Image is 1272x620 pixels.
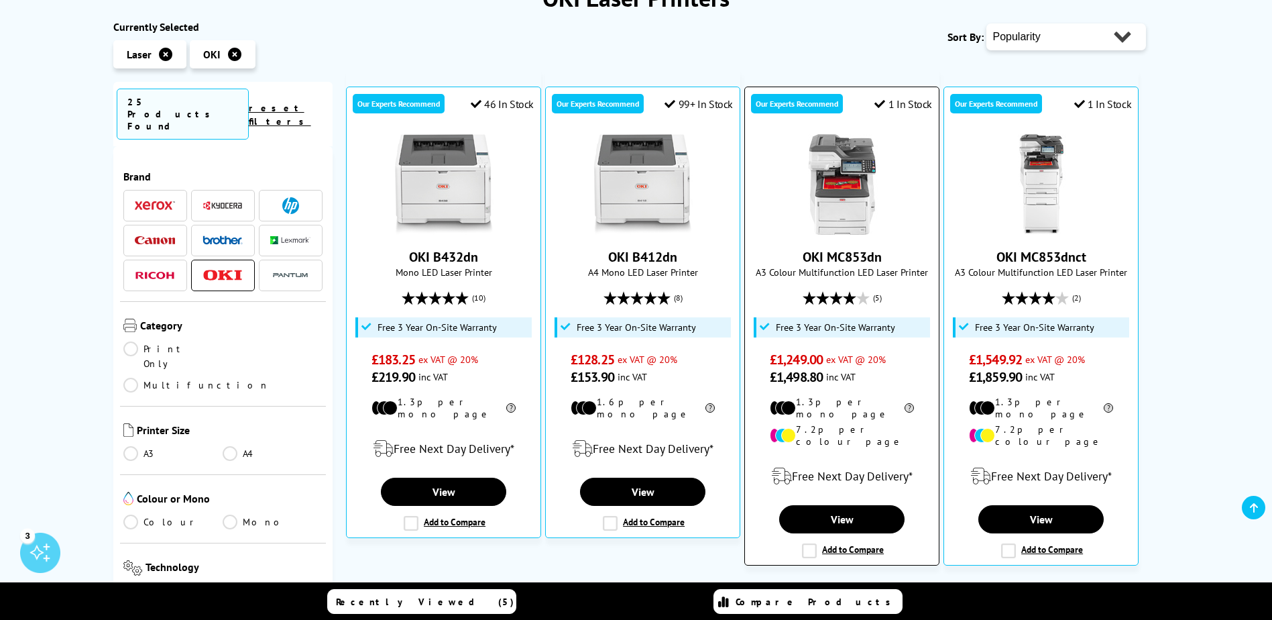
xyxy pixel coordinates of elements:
[20,528,35,543] div: 3
[327,589,516,614] a: Recently Viewed (5)
[1072,285,1081,311] span: (2)
[371,396,516,420] li: 1.3p per mono page
[978,505,1103,533] a: View
[770,368,823,386] span: £1,498.80
[123,170,323,183] span: Brand
[249,102,311,127] a: reset filters
[203,201,243,211] img: Kyocera
[223,446,323,461] a: A4
[1074,97,1132,111] div: 1 In Stock
[947,30,984,44] span: Sort By:
[117,89,249,140] span: 25 Products Found
[553,430,733,468] div: modal_delivery
[736,596,898,608] span: Compare Products
[371,351,415,368] span: £183.25
[991,224,1092,238] a: OKI MC853dnct
[552,94,644,113] div: Our Experts Recommend
[135,236,175,245] img: Canon
[203,236,243,245] img: Brother
[203,270,243,281] img: OKI
[270,267,310,283] img: Pantum
[674,285,683,311] span: (8)
[353,266,534,278] span: Mono LED Laser Printer
[1001,544,1083,558] label: Add to Compare
[770,396,914,420] li: 1.3p per mono page
[950,94,1042,113] div: Our Experts Recommend
[874,97,932,111] div: 1 In Stock
[270,267,310,284] a: Pantum
[826,370,856,383] span: inc VAT
[969,368,1022,386] span: £1,859.90
[137,423,323,440] span: Printer Size
[123,319,137,332] img: Category
[969,423,1113,448] li: 7.2p per colour page
[618,353,677,366] span: ex VAT @ 20%
[135,197,175,214] a: Xerox
[770,351,823,368] span: £1,249.00
[418,353,478,366] span: ex VAT @ 20%
[752,266,932,278] span: A3 Colour Multifunction LED Laser Printer
[951,266,1131,278] span: A3 Colour Multifunction LED Laser Printer
[577,322,696,333] span: Free 3 Year On-Site Warranty
[378,322,497,333] span: Free 3 Year On-Site Warranty
[951,458,1131,495] div: modal_delivery
[969,351,1022,368] span: £1,549.92
[608,248,677,266] a: OKI B412dn
[353,430,534,468] div: modal_delivery
[123,378,270,393] a: Multifunction
[135,267,175,284] a: Ricoh
[873,285,882,311] span: (5)
[571,368,614,386] span: £153.90
[336,596,514,608] span: Recently Viewed (5)
[770,423,914,448] li: 7.2p per colour page
[270,236,310,244] img: Lexmark
[123,423,133,437] img: Printer Size
[270,232,310,249] a: Lexmark
[571,396,715,420] li: 1.6p per mono page
[404,516,485,531] label: Add to Compare
[1025,370,1055,383] span: inc VAT
[282,197,299,214] img: HP
[146,560,323,578] span: Technology
[394,224,494,238] a: OKI B432dn
[776,322,895,333] span: Free 3 Year On-Site Warranty
[203,267,243,284] a: OKI
[123,515,223,529] a: Colour
[113,20,333,34] div: Currently Selected
[792,134,892,235] img: OKI MC853dn
[135,272,175,279] img: Ricoh
[418,370,448,383] span: inc VAT
[779,505,904,533] a: View
[270,197,310,214] a: HP
[137,492,323,508] span: Colour or Mono
[394,134,494,235] img: OKI B432dn
[123,446,223,461] a: A3
[409,248,478,266] a: OKI B432dn
[802,544,884,558] label: Add to Compare
[1025,353,1085,366] span: ex VAT @ 20%
[664,97,733,111] div: 99+ In Stock
[826,353,886,366] span: ex VAT @ 20%
[580,478,705,506] a: View
[123,560,143,576] img: Technology
[203,232,243,249] a: Brother
[996,248,1086,266] a: OKI MC853dnct
[381,478,506,506] a: View
[471,97,534,111] div: 46 In Stock
[472,285,485,311] span: (10)
[553,266,733,278] span: A4 Mono LED Laser Printer
[603,516,685,531] label: Add to Compare
[975,322,1094,333] span: Free 3 Year On-Site Warranty
[571,351,614,368] span: £128.25
[792,224,892,238] a: OKI MC853dn
[353,94,445,113] div: Our Experts Recommend
[752,458,932,495] div: modal_delivery
[803,248,882,266] a: OKI MC853dn
[713,589,903,614] a: Compare Products
[123,342,223,371] a: Print Only
[203,197,243,214] a: Kyocera
[991,134,1092,235] img: OKI MC853dnct
[593,224,693,238] a: OKI B412dn
[969,396,1113,420] li: 1.3p per mono page
[140,319,323,335] span: Category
